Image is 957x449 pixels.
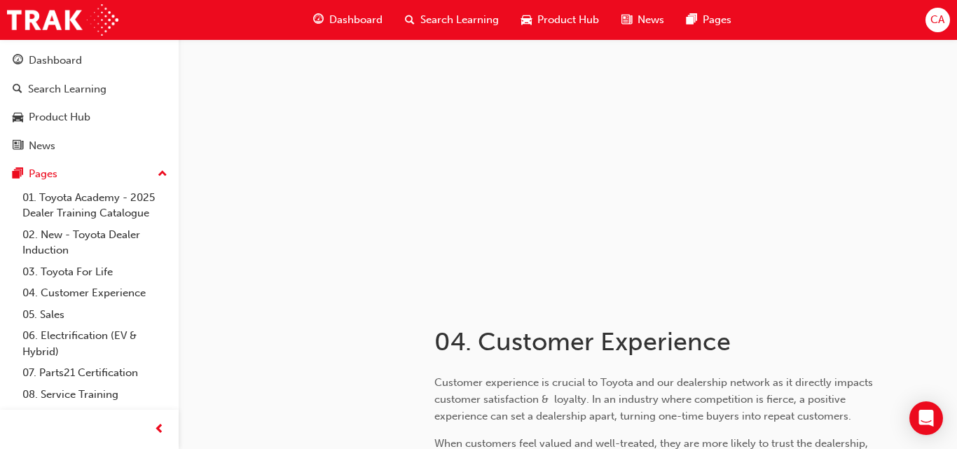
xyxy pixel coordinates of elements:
h1: 04. Customer Experience [434,326,851,357]
button: Pages [6,161,173,187]
a: 08. Service Training [17,384,173,406]
span: Product Hub [537,12,599,28]
div: Pages [29,166,57,182]
span: car-icon [521,11,532,29]
a: 02. New - Toyota Dealer Induction [17,224,173,261]
div: News [29,138,55,154]
div: Dashboard [29,53,82,69]
span: Dashboard [329,12,383,28]
span: Search Learning [420,12,499,28]
div: Open Intercom Messenger [909,401,943,435]
div: Search Learning [28,81,106,97]
a: Dashboard [6,48,173,74]
a: 05. Sales [17,304,173,326]
span: pages-icon [687,11,697,29]
a: Search Learning [6,76,173,102]
span: CA [930,12,944,28]
span: car-icon [13,111,23,124]
span: search-icon [13,83,22,96]
a: 06. Electrification (EV & Hybrid) [17,325,173,362]
a: news-iconNews [610,6,675,34]
span: pages-icon [13,168,23,181]
span: guage-icon [313,11,324,29]
a: 01. Toyota Academy - 2025 Dealer Training Catalogue [17,187,173,224]
span: Customer experience is crucial to Toyota and our dealership network as it directly impacts custom... [434,376,876,422]
a: 07. Parts21 Certification [17,362,173,384]
a: 04. Customer Experience [17,282,173,304]
a: 03. Toyota For Life [17,261,173,283]
span: News [638,12,664,28]
span: prev-icon [154,421,165,438]
a: Product Hub [6,104,173,130]
span: search-icon [405,11,415,29]
button: DashboardSearch LearningProduct HubNews [6,45,173,161]
span: news-icon [621,11,632,29]
a: guage-iconDashboard [302,6,394,34]
a: search-iconSearch Learning [394,6,510,34]
button: CA [925,8,950,32]
a: pages-iconPages [675,6,743,34]
span: guage-icon [13,55,23,67]
a: car-iconProduct Hub [510,6,610,34]
span: Pages [703,12,731,28]
span: news-icon [13,140,23,153]
div: Product Hub [29,109,90,125]
img: Trak [7,4,118,36]
a: 09. Technical Training [17,405,173,427]
span: up-icon [158,165,167,184]
a: News [6,133,173,159]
